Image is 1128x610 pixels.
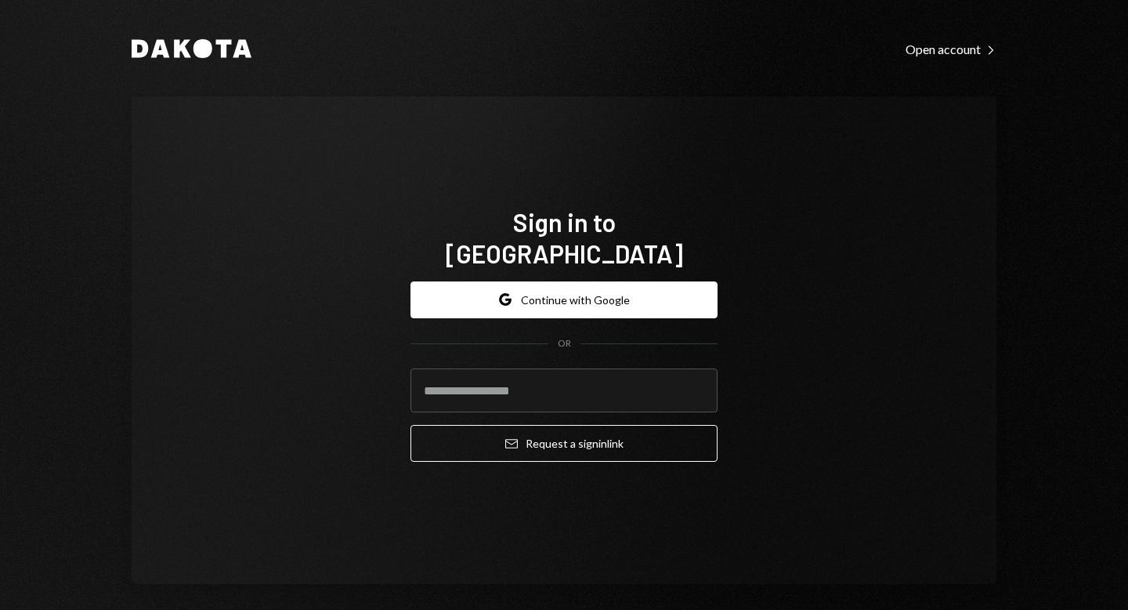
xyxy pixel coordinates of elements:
button: Request a signinlink [410,425,718,462]
h1: Sign in to [GEOGRAPHIC_DATA] [410,206,718,269]
button: Continue with Google [410,281,718,318]
div: OR [558,337,571,350]
a: Open account [906,40,996,57]
div: Open account [906,42,996,57]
